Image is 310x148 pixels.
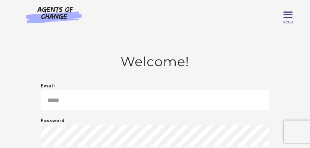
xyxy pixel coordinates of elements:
[41,81,55,90] label: Email
[284,10,292,19] button: Toggle menu Menu
[282,20,293,24] span: Menu
[284,14,292,15] span: Toggle menu
[41,116,65,125] label: Password
[18,6,90,23] img: Agents of Change Logo
[41,54,269,70] h2: Welcome!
